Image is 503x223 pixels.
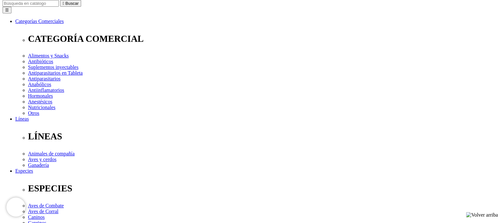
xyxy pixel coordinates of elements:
[28,209,59,214] a: Aves de Corral
[28,82,51,87] a: Anabólicos
[6,197,25,217] iframe: Brevo live chat
[28,59,53,64] a: Antibióticos
[466,212,498,218] img: Volver arriba
[15,168,33,174] a: Especies
[28,93,53,99] a: Hormonales
[28,183,500,194] p: ESPECIES
[28,151,75,156] a: Animales de compañía
[28,33,500,44] p: CATEGORÍA COMERCIAL
[28,64,79,70] a: Suplementos inyectables
[28,87,64,93] a: Antiinflamatorios
[28,110,39,116] a: Otros
[28,99,52,104] a: Anestésicos
[66,1,79,6] span: Buscar
[28,105,55,110] a: Nutricionales
[15,116,29,122] a: Líneas
[28,203,64,208] a: Aves de Combate
[28,70,83,76] a: Antiparasitarios en Tableta
[28,131,500,142] p: LÍNEAS
[28,53,69,58] a: Alimentos y Snacks
[28,157,56,162] a: Aves y cerdos
[3,7,11,13] button: ☰
[28,76,60,81] a: Antiparasitarios
[15,19,64,24] a: Categorías Comerciales
[63,1,64,6] i: 
[28,162,49,168] a: Ganadería
[28,214,45,220] a: Caninos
